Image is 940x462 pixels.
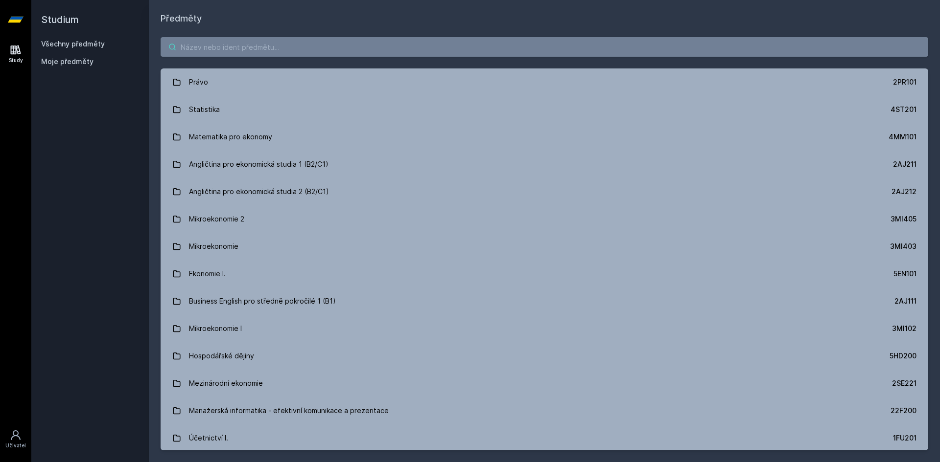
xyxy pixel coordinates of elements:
[890,351,916,361] div: 5HD200
[189,127,272,147] div: Matematika pro ekonomy
[161,233,928,260] a: Mikroekonomie 3MI403
[161,205,928,233] a: Mikroekonomie 2 3MI405
[189,428,228,448] div: Účetnictví I.
[189,72,208,92] div: Právo
[892,378,916,388] div: 2SE221
[161,96,928,123] a: Statistika 4ST201
[889,132,916,142] div: 4MM101
[161,424,928,452] a: Účetnictví I. 1FU201
[189,100,220,119] div: Statistika
[189,209,244,229] div: Mikroekonomie 2
[892,187,916,197] div: 2AJ212
[890,242,916,251] div: 3MI403
[2,424,29,454] a: Uživatel
[41,40,105,48] a: Všechny předměty
[189,182,329,201] div: Angličtina pro ekonomická studia 2 (B2/C1)
[189,346,254,366] div: Hospodářské dějiny
[893,77,916,87] div: 2PR101
[891,406,916,416] div: 22F200
[161,342,928,370] a: Hospodářské dějiny 5HD200
[161,178,928,205] a: Angličtina pro ekonomická studia 2 (B2/C1) 2AJ212
[161,370,928,397] a: Mezinárodní ekonomie 2SE221
[161,123,928,151] a: Matematika pro ekonomy 4MM101
[161,37,928,57] input: Název nebo ident předmětu…
[189,154,329,174] div: Angličtina pro ekonomická studia 1 (B2/C1)
[894,296,916,306] div: 2AJ111
[161,12,928,25] h1: Předměty
[189,291,336,311] div: Business English pro středně pokročilé 1 (B1)
[161,287,928,315] a: Business English pro středně pokročilé 1 (B1) 2AJ111
[891,105,916,114] div: 4ST201
[891,214,916,224] div: 3MI405
[5,442,26,449] div: Uživatel
[161,68,928,96] a: Právo 2PR101
[893,159,916,169] div: 2AJ211
[893,433,916,443] div: 1FU201
[161,151,928,178] a: Angličtina pro ekonomická studia 1 (B2/C1) 2AJ211
[189,319,242,338] div: Mikroekonomie I
[161,397,928,424] a: Manažerská informatika - efektivní komunikace a prezentace 22F200
[189,401,389,420] div: Manažerská informatika - efektivní komunikace a prezentace
[2,39,29,69] a: Study
[161,315,928,342] a: Mikroekonomie I 3MI102
[161,260,928,287] a: Ekonomie I. 5EN101
[189,264,226,284] div: Ekonomie I.
[189,237,238,256] div: Mikroekonomie
[893,269,916,279] div: 5EN101
[41,57,94,66] span: Moje předměty
[892,324,916,333] div: 3MI102
[9,57,23,64] div: Study
[189,374,263,393] div: Mezinárodní ekonomie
